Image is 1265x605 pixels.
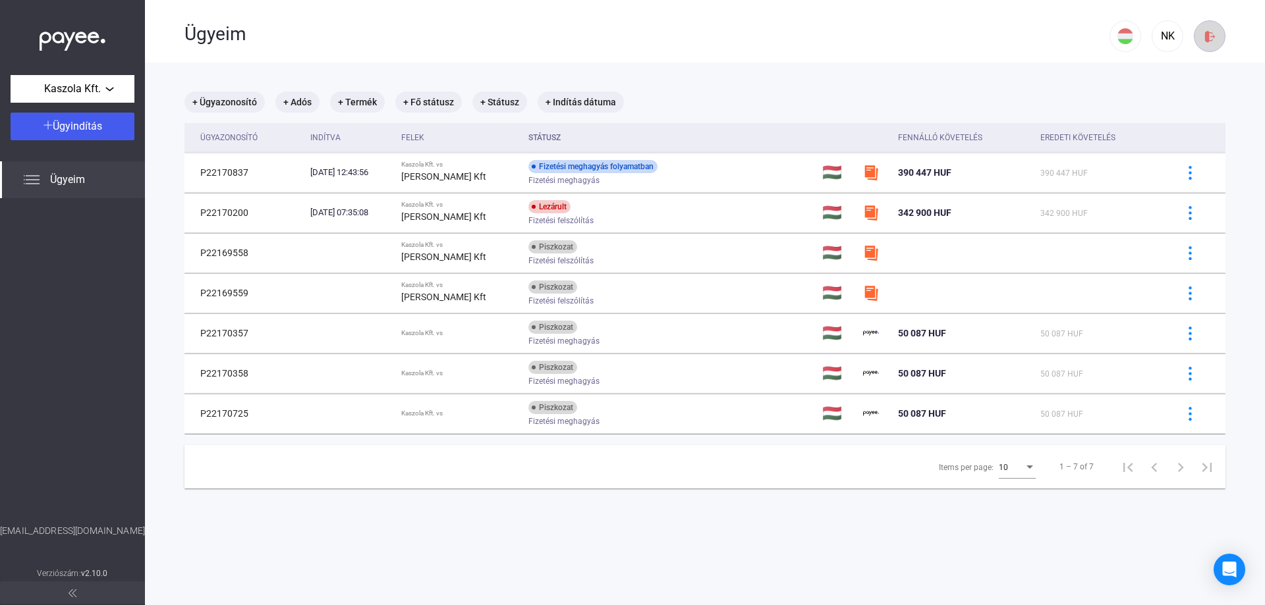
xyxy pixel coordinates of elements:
[1176,199,1204,226] button: more-blue
[69,589,76,597] img: arrow-double-left-grey.svg
[40,24,105,51] img: white-payee-white-dot.svg
[184,153,305,192] td: P22170837
[1194,20,1225,52] button: logout-red
[898,167,951,178] span: 390 447 HUF
[330,92,385,113] mat-chip: + Termék
[528,280,577,294] div: Piszkozat
[817,354,857,393] td: 🇭🇺
[863,165,879,180] img: szamlazzhu-mini
[401,171,486,182] strong: [PERSON_NAME] Kft
[11,113,134,140] button: Ügyindítás
[1183,286,1197,300] img: more-blue
[528,253,594,269] span: Fizetési felszólítás
[310,166,391,179] div: [DATE] 12:43:56
[184,313,305,353] td: P22170357
[401,369,518,377] div: Kaszola Kft. vs
[24,172,40,188] img: list.svg
[528,240,577,253] div: Piszkozat
[898,328,946,338] span: 50 087 HUF
[184,354,305,393] td: P22170358
[395,92,462,113] mat-chip: + Fő státusz
[863,365,879,381] img: payee-logo
[528,200,571,213] div: Lezárult
[401,130,424,145] div: Felek
[1176,279,1204,307] button: more-blue
[184,92,265,113] mat-chip: + Ügyazonosító
[310,130,341,145] div: Indítva
[1183,327,1197,340] img: more-blue
[1040,329,1083,338] span: 50 087 HUF
[1194,454,1220,480] button: Last page
[1141,454,1167,480] button: Previous page
[1059,459,1094,475] div: 1 – 7 of 7
[472,92,527,113] mat-chip: + Státusz
[528,213,594,228] span: Fizetési felszólítás
[528,293,594,309] span: Fizetési felszólítás
[863,205,879,221] img: szamlazzhu-mini
[898,408,946,419] span: 50 087 HUF
[401,409,518,417] div: Kaszola Kft. vs
[1203,30,1217,43] img: logout-red
[1040,409,1083,419] span: 50 087 HUF
[817,273,857,313] td: 🇭🇺
[1183,246,1197,260] img: more-blue
[1183,166,1197,180] img: more-blue
[310,130,391,145] div: Indítva
[898,207,951,218] span: 342 900 HUF
[401,201,518,209] div: Kaszola Kft. vs
[817,394,857,433] td: 🇭🇺
[1176,400,1204,427] button: more-blue
[50,172,85,188] span: Ügyeim
[817,313,857,353] td: 🇭🇺
[863,325,879,341] img: payee-logo
[44,81,101,97] span: Kaszola Kft.
[528,361,577,374] div: Piszkozat
[1183,407,1197,421] img: more-blue
[1040,209,1088,218] span: 342 900 HUF
[1110,20,1141,52] button: HU
[184,394,305,433] td: P22170725
[817,193,857,232] td: 🇭🇺
[1176,319,1204,347] button: more-blue
[401,329,518,337] div: Kaszola Kft. vs
[523,123,817,153] th: Státusz
[1040,130,1115,145] div: Eredeti követelés
[184,273,305,313] td: P22169559
[1040,369,1083,379] span: 50 087 HUF
[999,463,1008,472] span: 10
[528,321,577,334] div: Piszkozat
[817,153,857,192] td: 🇭🇺
[528,413,600,429] span: Fizetési meghagyás
[11,75,134,103] button: Kaszola Kft.
[898,130,1030,145] div: Fennálló követelés
[1214,554,1245,585] div: Open Intercom Messenger
[1156,28,1179,44] div: NK
[863,285,879,301] img: szamlazzhu-mini
[184,23,1110,45] div: Ügyeim
[1167,454,1194,480] button: Next page
[401,211,486,222] strong: [PERSON_NAME] Kft
[200,130,300,145] div: Ügyazonosító
[528,333,600,349] span: Fizetési meghagyás
[401,241,518,249] div: Kaszola Kft. vs
[184,193,305,232] td: P22170200
[999,459,1036,475] mat-select: Items per page:
[43,120,53,130] img: plus-white.svg
[1176,239,1204,267] button: more-blue
[1176,359,1204,387] button: more-blue
[1176,159,1204,186] button: more-blue
[528,373,600,389] span: Fizetési meghagyás
[939,460,994,475] div: Items per page:
[528,401,577,414] div: Piszkozat
[200,130,258,145] div: Ügyazonosító
[1115,454,1141,480] button: First page
[401,281,518,289] div: Kaszola Kft. vs
[1117,28,1133,44] img: HU
[184,233,305,273] td: P22169558
[53,120,102,132] span: Ügyindítás
[401,161,518,169] div: Kaszola Kft. vs
[1040,169,1088,178] span: 390 447 HUF
[528,160,658,173] div: Fizetési meghagyás folyamatban
[898,130,982,145] div: Fennálló követelés
[817,233,857,273] td: 🇭🇺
